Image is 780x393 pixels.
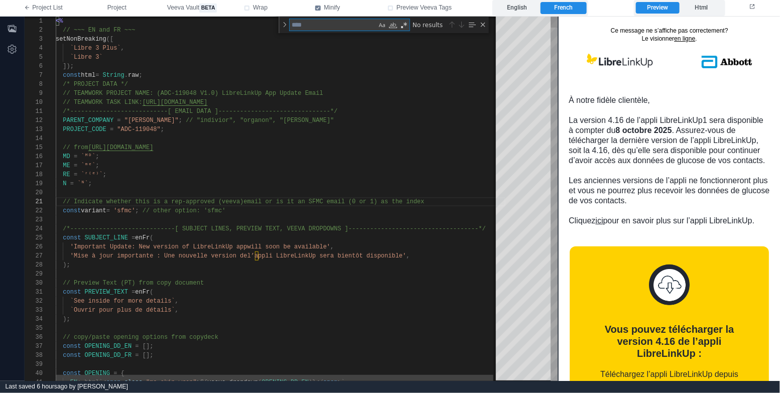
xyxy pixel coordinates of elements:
span: inkUp App Update Email [243,90,323,97]
span: ; [95,153,99,160]
span: const [63,343,81,350]
div: 34 [25,315,43,324]
span: []; [143,352,154,359]
span: const [63,207,81,214]
span: = [135,343,139,350]
span: beta [199,4,217,13]
div: 2 [25,26,43,35]
div: 24 [25,224,43,233]
div: Match Whole Word (⌥⌘W) [388,20,398,30]
span: EVIEW TEXT, VEEVA DROPDOWNS ]--------------------- [243,225,424,232]
iframe: preview [559,17,780,381]
span: PROJECT_CODE [63,126,106,133]
div: 8 [25,80,43,89]
b: 8 octobre 2025 [57,109,113,118]
span: variant [81,207,106,214]
span: = [135,352,139,359]
span: , [407,252,410,259]
div: 13 [25,125,43,134]
div: Téléchargez l’appli LibreLinkUp depuis l’App Store [26,353,195,373]
div: 20 [25,188,43,197]
span: `Ouvrir pour plus de détails` [70,307,175,314]
span: email or is it an SFMC email (0 or 1) as the inde [243,198,421,205]
span: [URL][DOMAIN_NAME] [143,99,208,106]
textarea: Find [290,19,376,31]
div: 40 [25,369,43,378]
img: Icône de téléchargement [90,248,131,289]
span: , [175,298,179,305]
span: Project [107,4,126,13]
div: Previous Match (⇧Enter) [448,21,456,29]
span: , [121,45,124,52]
span: Veeva Vault [167,4,217,13]
span: enFr [135,289,150,296]
span: const [63,72,81,79]
span: // Preview Text (PT) from copy document [63,280,204,287]
div: 1 [25,17,43,26]
span: OPENING_DD_FR [85,352,132,359]
span: /*---------------------------[ EMAIL DATA ]------- [63,108,243,115]
span: Minify [324,4,340,13]
span: OPENING [85,370,110,377]
div: 7 [25,71,43,80]
span: `ᵐᵉ` [81,162,95,169]
span: ( [150,289,153,296]
div: Close (Escape) [479,21,487,29]
div: 22 [25,206,43,215]
span: ; [88,180,92,187]
span: MD [63,153,70,160]
div: À notre fidèle clientèle, La version 4.16 de l’appli LibreLinkUp1 sera disponible à compter du . ... [10,79,211,209]
span: // from [63,144,88,151]
div: Find in Selection (⌥⌘L) [466,19,477,30]
div: 39 [25,360,43,369]
div: 4 [25,44,43,53]
span: const [63,289,81,296]
div: 32 [25,297,43,306]
div: Toggle Replace [280,17,289,33]
span: = [117,117,120,124]
span: = [74,153,77,160]
div: 38 [25,351,43,360]
div: 30 [25,279,43,288]
span: raw [128,72,139,79]
span: = [95,72,99,79]
div: 37 [25,342,43,351]
div: 26 [25,242,43,251]
span: /*-----------------------------[ SUBJECT LINES, PR [63,225,243,232]
span: ( [150,234,153,241]
label: Html [680,2,723,14]
span: ; [135,207,139,214]
div: Use Regular Expression (⌥⌘R) [399,20,409,30]
span: const [63,234,81,241]
span: // TEAMWORK TASK LINK: [63,99,142,106]
label: Preview [636,2,679,14]
div: 6 [25,62,43,71]
span: "[PERSON_NAME]" [124,117,179,124]
span: ME [63,162,70,169]
span: const [63,370,81,377]
span: ------------------------*/ [243,108,337,115]
span: 'Mise à jour importante : Une nouvelle version de [70,252,247,259]
span: `ᴹᴰ` [81,153,95,160]
span: RE [63,171,70,178]
span: html [81,72,95,79]
span: PREVIEW_TEXT [85,289,128,296]
span: `See inside for more details` [70,298,175,305]
div: 21 [25,197,43,206]
span: OPENING_DD_EN [85,343,132,350]
span: ; [161,126,164,133]
span: // other option: 'sfmc' [143,207,226,214]
span: ; [95,162,99,169]
span: // Indicate whether this is a rep-approved (veeva) [63,198,243,205]
span: N [63,180,66,187]
div: 33 [25,306,43,315]
span: [URL][DOMAIN_NAME] [88,144,154,151]
div: 15 [25,143,43,152]
span: = [74,171,77,178]
div: Match Case (⌥⌘C) [377,20,387,30]
span: const [63,352,81,359]
span: = [113,370,117,377]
